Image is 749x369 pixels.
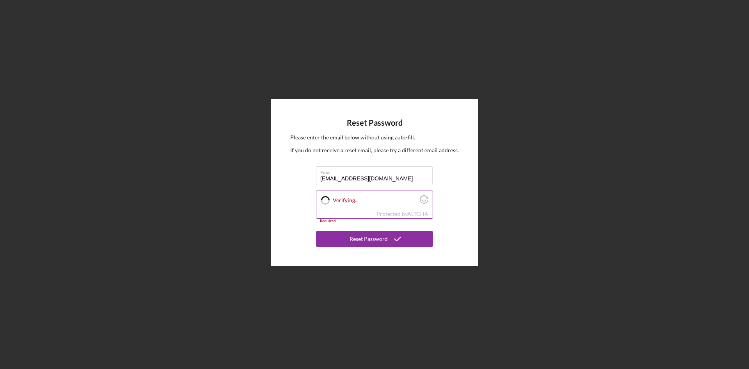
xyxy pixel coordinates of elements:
p: Please enter the email below without using auto-fill. [290,133,459,142]
button: Reset Password [316,231,433,247]
h4: Reset Password [347,118,403,127]
p: If you do not receive a reset email, please try a different email address. [290,146,459,155]
label: Email [320,167,433,175]
div: Reset Password [350,231,388,247]
a: Visit Altcha.org [420,198,428,205]
div: Protected by [376,211,428,217]
a: Visit Altcha.org [407,210,428,217]
label: Verifying... [333,197,417,203]
div: Required [316,219,433,223]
